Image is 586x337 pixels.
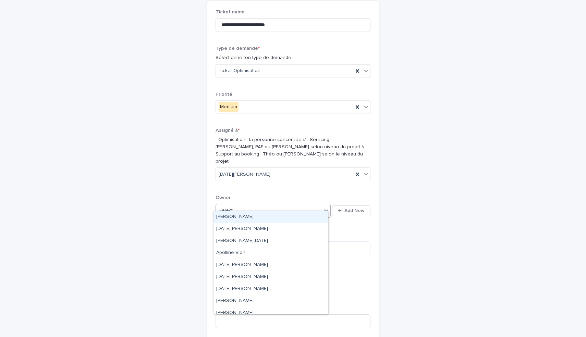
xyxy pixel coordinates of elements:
[216,92,232,97] span: Priorité
[213,247,328,259] div: Apolline Vion
[332,205,370,216] button: Add New
[213,259,328,271] div: Aurore Harismendy
[216,10,245,14] span: Ticket name
[216,195,231,200] span: Owner
[219,171,270,178] span: [DATE][PERSON_NAME]
[219,67,260,74] span: Ticket Optimisation
[213,235,328,247] div: Alexandre-Arthur Martin
[216,136,370,165] p: - Optimisation : la personne concernée // - Sourcing : [PERSON_NAME], PAF ou [PERSON_NAME] selon ...
[216,46,260,51] span: Type de demande
[213,271,328,283] div: Benjamin Merchie
[216,54,370,61] p: Sélectionne ton type de demande
[219,207,236,214] div: Select...
[213,295,328,307] div: Cédric Corbin
[213,223,328,235] div: Albane Dumont
[219,102,239,112] div: Medium
[213,307,328,319] div: Céline Dislaire
[216,128,240,133] span: Assigné à
[213,283,328,295] div: Cynthia Vitale
[344,208,365,213] span: Add New
[213,211,328,223] div: Agathe Montaudon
